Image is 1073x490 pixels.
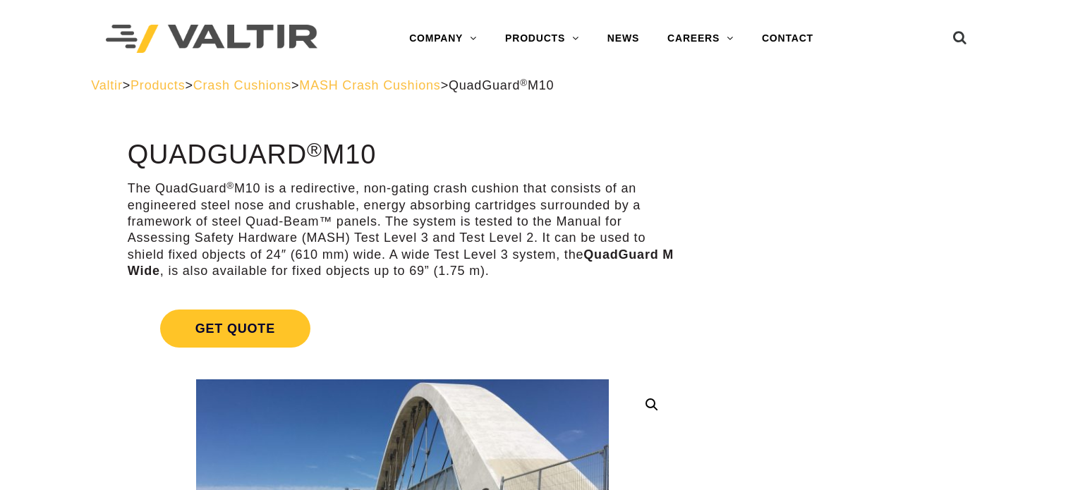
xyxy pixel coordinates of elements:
[653,25,748,53] a: CAREERS
[395,25,491,53] a: COMPANY
[593,25,653,53] a: NEWS
[226,180,234,191] sup: ®
[128,293,677,365] a: Get Quote
[307,138,322,161] sup: ®
[91,78,122,92] a: Valtir
[160,310,310,348] span: Get Quote
[299,78,440,92] a: MASH Crash Cushions
[520,78,528,88] sup: ®
[106,25,317,54] img: Valtir
[91,78,982,94] div: > > > >
[491,25,593,53] a: PRODUCTS
[131,78,185,92] a: Products
[449,78,554,92] span: QuadGuard M10
[128,140,677,170] h1: QuadGuard M10
[128,180,677,279] p: The QuadGuard M10 is a redirective, non-gating crash cushion that consists of an engineered steel...
[748,25,828,53] a: CONTACT
[193,78,291,92] a: Crash Cushions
